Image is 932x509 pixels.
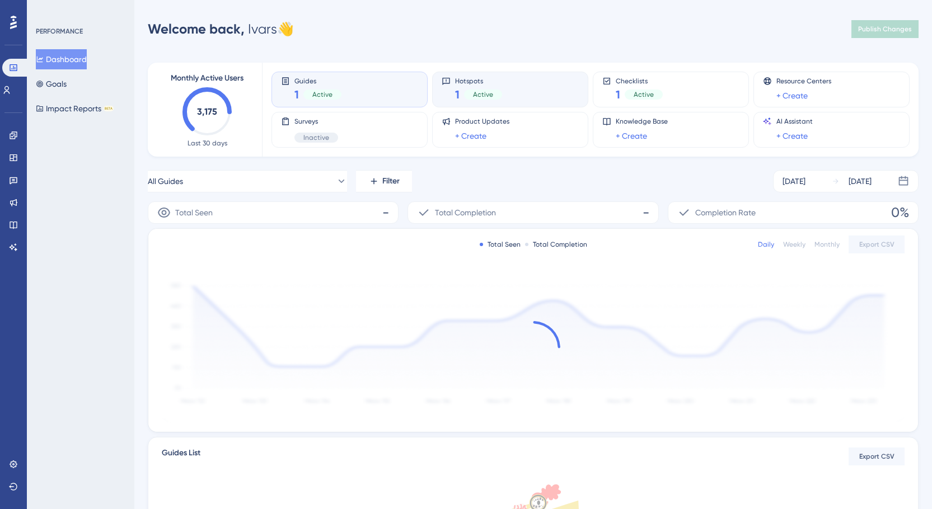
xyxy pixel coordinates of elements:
button: Publish Changes [851,20,919,38]
a: + Create [776,129,808,143]
span: Export CSV [859,452,894,461]
button: Impact ReportsBETA [36,98,114,119]
div: Monthly [814,240,840,249]
span: Total Completion [435,206,496,219]
div: Total Completion [525,240,587,249]
span: Surveys [294,117,338,126]
span: Knowledge Base [616,117,668,126]
button: Export CSV [849,447,905,465]
button: Goals [36,74,67,94]
div: BETA [104,106,114,111]
span: - [382,204,389,221]
span: Active [473,90,493,99]
div: PERFORMANCE [36,27,83,36]
button: All Guides [148,170,347,192]
span: Welcome back, [148,21,245,37]
span: Guides List [162,446,200,466]
div: Ivars 👋 [148,20,294,38]
span: Export CSV [859,240,894,249]
span: Monthly Active Users [171,72,243,85]
span: Guides [294,77,341,84]
span: 0% [891,204,909,221]
div: [DATE] [783,175,805,188]
button: Filter [356,170,412,192]
button: Dashboard [36,49,87,69]
span: Resource Centers [776,77,831,86]
span: Completion Rate [695,206,756,219]
a: + Create [455,129,486,143]
span: Total Seen [175,206,213,219]
div: Total Seen [480,240,521,249]
span: Last 30 days [188,139,227,148]
span: Publish Changes [858,25,912,34]
span: AI Assistant [776,117,813,126]
div: Weekly [783,240,805,249]
a: + Create [616,129,647,143]
span: Active [634,90,654,99]
span: Inactive [303,133,329,142]
span: Hotspots [455,77,502,84]
span: Checklists [616,77,663,84]
span: All Guides [148,175,183,188]
div: [DATE] [849,175,872,188]
span: 1 [616,87,620,102]
span: 1 [294,87,299,102]
span: Active [312,90,332,99]
span: 1 [455,87,460,102]
a: + Create [776,89,808,102]
button: Export CSV [849,235,905,253]
span: - [643,204,649,221]
div: Daily [758,240,774,249]
text: 3,175 [197,106,217,117]
span: Filter [382,175,400,188]
span: Product Updates [455,117,509,126]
